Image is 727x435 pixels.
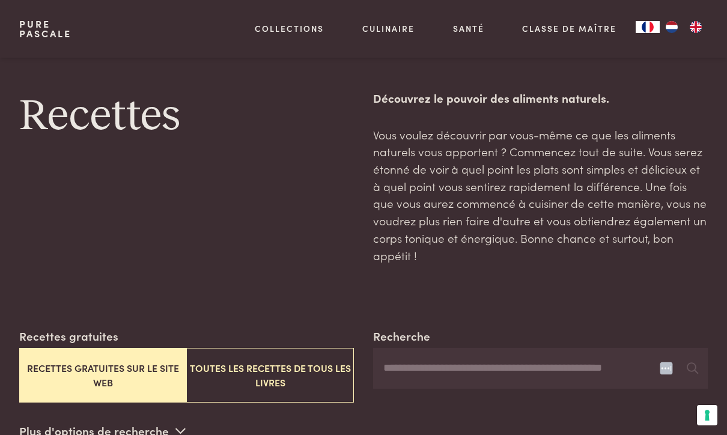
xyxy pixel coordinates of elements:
[255,22,324,35] a: Collections
[453,22,484,35] a: Santé
[19,348,187,403] button: Recettes gratuites sur le site web
[660,21,708,33] ul: Language list
[522,22,616,35] a: Classe de maître
[362,22,415,35] a: Culinaire
[373,90,609,106] strong: Découvrez le pouvoir des aliments naturels.
[660,21,684,33] a: NL
[697,405,717,425] button: Vos préférences en matière de consentement pour les technologies de suivi
[19,327,118,345] label: Recettes gratuites
[684,21,708,33] a: EN
[636,21,660,33] div: Language
[636,21,708,33] aside: Language selected: Français
[19,19,71,38] a: PurePascale
[19,90,354,144] h1: Recettes
[373,327,430,345] label: Recherche
[186,348,354,403] button: Toutes les recettes de tous les livres
[636,21,660,33] a: FR
[373,126,708,264] p: Vous voulez découvrir par vous-même ce que les aliments naturels vous apportent ? Commencez tout ...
